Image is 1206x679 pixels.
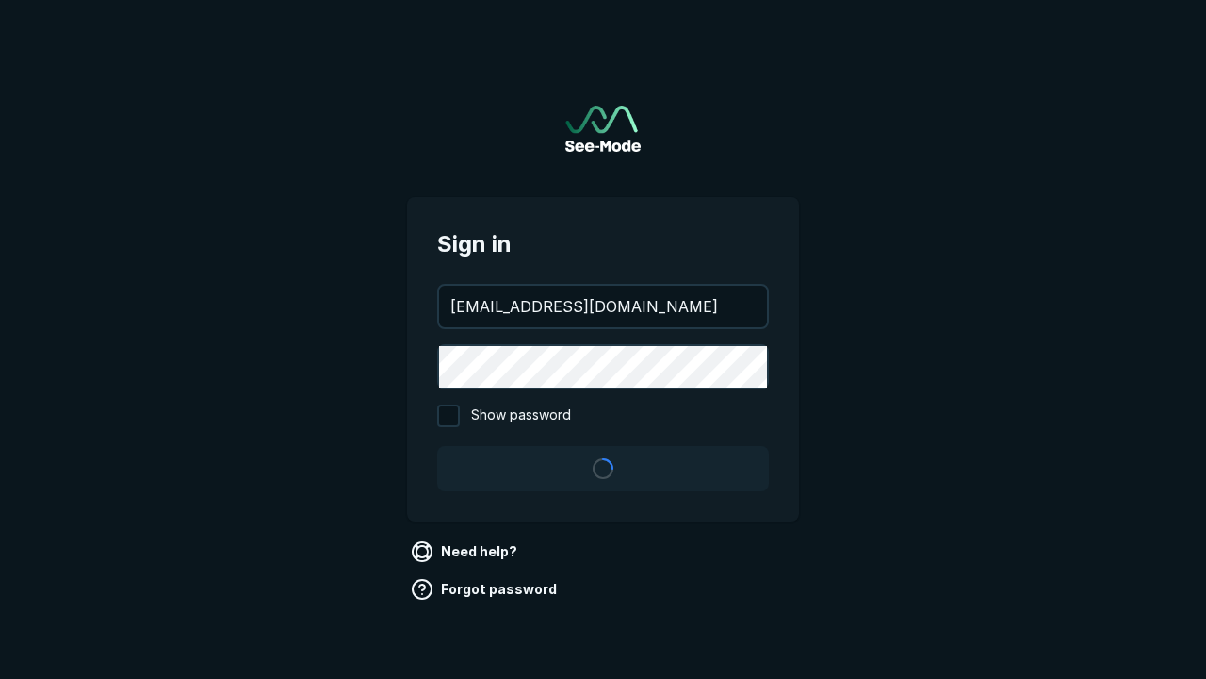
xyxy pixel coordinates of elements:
a: Go to sign in [565,106,641,152]
img: See-Mode Logo [565,106,641,152]
span: Show password [471,405,571,427]
input: your@email.com [439,286,767,327]
span: Sign in [437,227,769,261]
a: Forgot password [407,574,564,604]
a: Need help? [407,537,525,567]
